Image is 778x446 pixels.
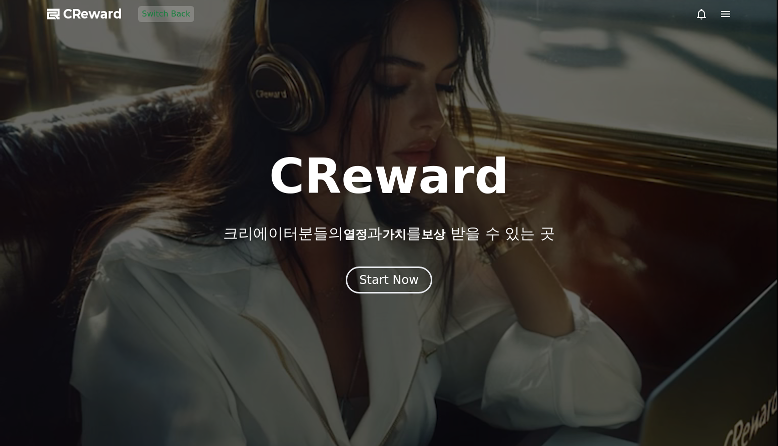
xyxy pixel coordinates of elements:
span: 열정 [343,227,367,241]
h1: CReward [269,152,509,200]
button: Start Now [346,266,432,293]
span: CReward [63,6,122,22]
a: CReward [47,6,122,22]
span: 보상 [421,227,445,241]
span: 가치 [382,227,406,241]
div: Start Now [359,272,419,288]
button: Switch Back [138,6,195,22]
p: 크리에이터분들의 과 를 받을 수 있는 곳 [223,224,554,242]
a: Start Now [346,276,432,286]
